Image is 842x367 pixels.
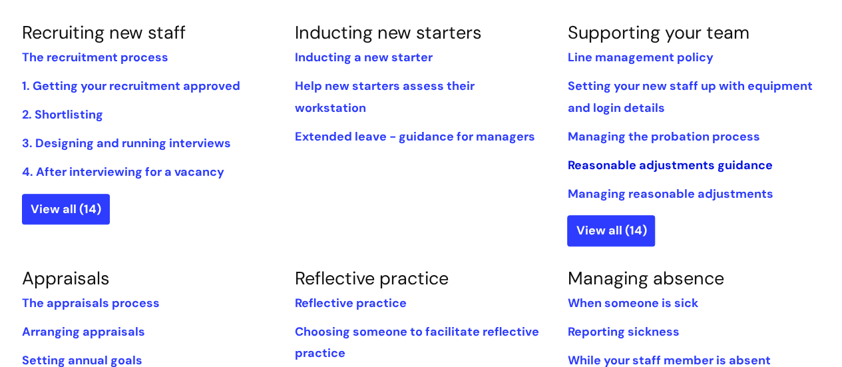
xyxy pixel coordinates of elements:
a: 1. Getting your recruitment approved [22,78,240,94]
a: Recruiting new staff [22,21,186,44]
a: Extended leave - guidance for managers [294,129,534,145]
a: Setting your new staff up with equipment and login details [567,78,812,115]
a: Managing the probation process [567,129,759,145]
a: 4. After interviewing for a vacancy [22,164,224,180]
a: When someone is sick [567,295,698,311]
a: 3. Designing and running interviews [22,135,231,151]
a: Arranging appraisals [22,324,145,340]
a: Appraisals [22,266,110,290]
a: Choosing someone to facilitate reflective practice [294,324,538,361]
a: Inducting a new starter [294,49,432,65]
a: Supporting your team [567,21,749,44]
a: Help new starters assess their workstation [294,78,474,115]
a: View all (14) [22,194,110,224]
a: Managing absence [567,266,724,290]
a: The appraisals process [22,295,160,311]
a: 2. Shortlisting [22,107,103,123]
a: Reasonable adjustments guidance [567,157,772,173]
a: Reflective practice [294,295,406,311]
a: Reflective practice [294,266,448,290]
a: Line management policy [567,49,713,65]
a: Reporting sickness [567,324,679,340]
a: Inducting new starters [294,21,481,44]
a: View all (14) [567,215,655,246]
a: The recruitment process [22,49,168,65]
a: Managing reasonable adjustments [567,186,773,202]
